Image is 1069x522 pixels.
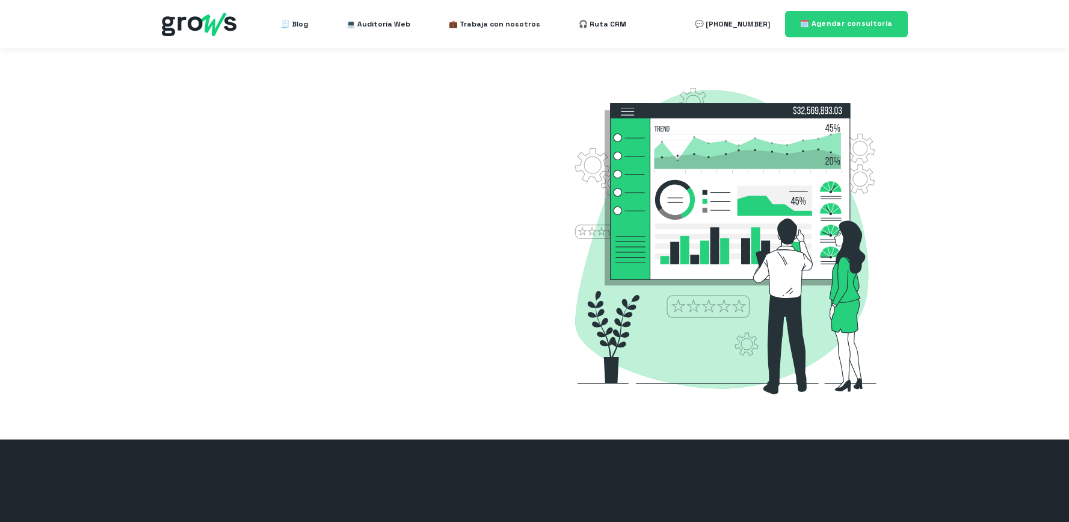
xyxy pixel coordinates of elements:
a: 🗓️ Agendar consultoría [785,11,908,37]
a: 💻 Auditoría Web [347,12,410,36]
a: 💼 Trabaja con nosotros [449,12,540,36]
a: 🎧 Ruta CRM [579,12,626,36]
img: grows - hubspot [162,13,236,36]
a: 🧾 Blog [281,12,308,36]
span: 🗓️ Agendar consultoría [800,19,893,28]
a: 💬 [PHONE_NUMBER] [695,12,770,36]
